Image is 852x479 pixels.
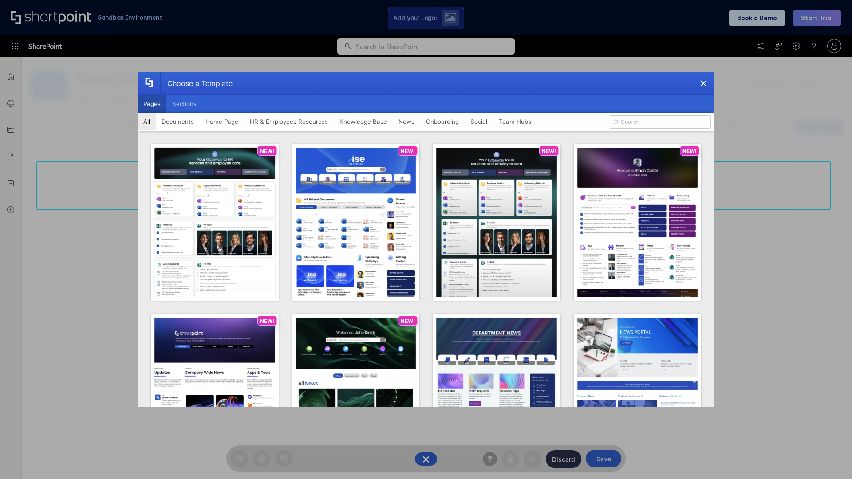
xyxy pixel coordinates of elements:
p: NEW! [542,148,556,154]
p: NEW! [401,148,415,154]
button: Onboarding [420,113,465,130]
button: Social [465,113,493,130]
button: HR & Employees Resources [244,113,334,130]
div: Choose a Template [160,72,233,94]
p: NEW! [260,148,274,154]
button: Documents [156,113,200,130]
div: template selector [138,72,714,407]
button: Pages [138,95,166,113]
button: Knowledge Base [334,113,393,130]
button: Team Hubs [493,113,537,130]
iframe: Chat Widget [692,376,852,479]
p: NEW! [260,318,274,324]
input: Search [610,115,711,129]
button: Sections [166,95,202,113]
button: Home Page [200,113,244,130]
button: All [138,113,156,130]
p: NEW! [401,318,415,324]
button: News [393,113,420,130]
p: NEW! [682,148,697,154]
